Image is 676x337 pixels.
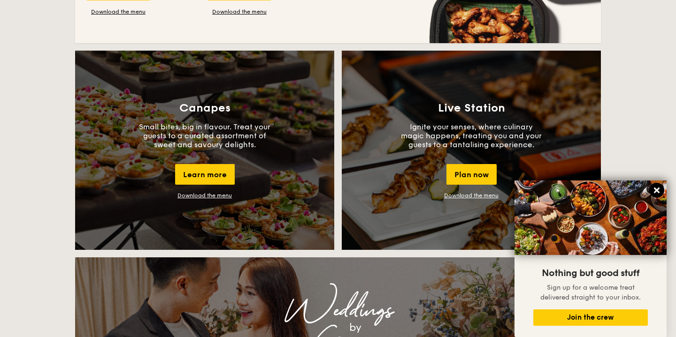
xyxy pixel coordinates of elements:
img: DSC07876-Edit02-Large.jpeg [515,180,667,255]
button: Join the crew [533,309,648,326]
p: Small bites, big in flavour. Treat your guests to a curated assortment of sweet and savoury delig... [134,122,275,149]
span: Sign up for a welcome treat delivered straight to your inbox. [540,284,641,301]
a: Download the menu [207,8,271,15]
div: by [192,319,518,336]
p: Ignite your senses, where culinary magic happens, treating you and your guests to a tantalising e... [401,122,542,149]
a: Download the menu [444,192,499,199]
a: Download the menu [177,192,232,199]
span: Nothing but good stuff [542,268,639,279]
div: Learn more [175,164,235,185]
button: Close [649,183,664,198]
div: Weddings [158,302,518,319]
h3: Live Station [438,102,505,115]
a: Download the menu [86,8,150,15]
h3: Canapes [179,102,230,115]
div: Plan now [446,164,497,185]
